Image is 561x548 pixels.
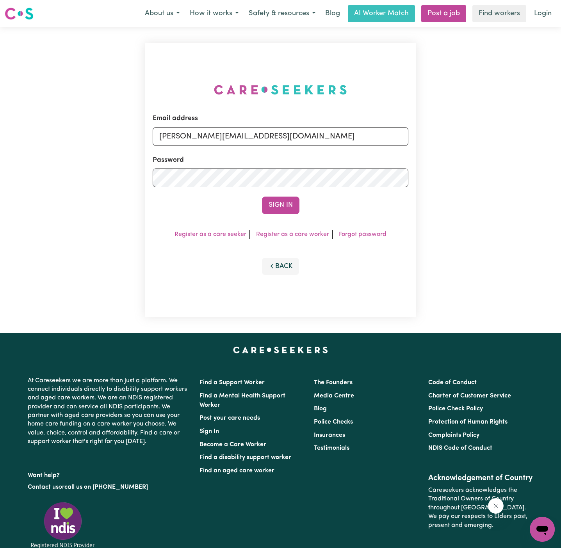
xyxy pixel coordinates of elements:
h2: Acknowledgement of Country [428,474,533,483]
a: Blog [321,5,345,22]
a: call us on [PHONE_NUMBER] [64,484,148,490]
a: Testimonials [314,445,349,451]
a: Find a Support Worker [199,380,265,386]
a: Police Checks [314,419,353,425]
a: Become a Care Worker [199,442,266,448]
a: Code of Conduct [428,380,477,386]
a: Media Centre [314,393,354,399]
img: Careseekers logo [5,7,34,21]
p: Careseekers acknowledges the Traditional Owners of Country throughout [GEOGRAPHIC_DATA]. We pay o... [428,483,533,533]
label: Email address [153,114,198,124]
iframe: Close message [488,498,504,514]
a: Forgot password [339,231,386,238]
a: Police Check Policy [428,406,483,412]
a: Contact us [28,484,59,490]
a: Find a disability support worker [199,454,291,461]
a: Protection of Human Rights [428,419,508,425]
button: Sign In [262,197,299,214]
p: Want help? [28,468,190,480]
a: Register as a care worker [256,231,329,238]
a: NDIS Code of Conduct [428,445,492,451]
a: Register as a care seeker [175,231,246,238]
button: About us [140,5,185,22]
button: How it works [185,5,244,22]
a: Login [529,5,556,22]
a: Find an aged care worker [199,468,274,474]
a: Post a job [421,5,466,22]
a: Careseekers home page [233,347,328,353]
a: AI Worker Match [348,5,415,22]
a: The Founders [314,380,353,386]
label: Password [153,155,184,165]
a: Complaints Policy [428,432,479,438]
p: At Careseekers we are more than just a platform. We connect individuals directly to disability su... [28,373,190,449]
p: or [28,480,190,495]
a: Find a Mental Health Support Worker [199,393,285,408]
input: Email address [153,127,408,146]
a: Sign In [199,428,219,434]
a: Find workers [472,5,526,22]
button: Safety & resources [244,5,321,22]
a: Blog [314,406,327,412]
a: Careseekers logo [5,5,34,23]
iframe: Button to launch messaging window [530,517,555,542]
span: Need any help? [5,5,47,12]
a: Insurances [314,432,345,438]
button: Back [262,258,299,275]
a: Post your care needs [199,415,260,421]
a: Charter of Customer Service [428,393,511,399]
